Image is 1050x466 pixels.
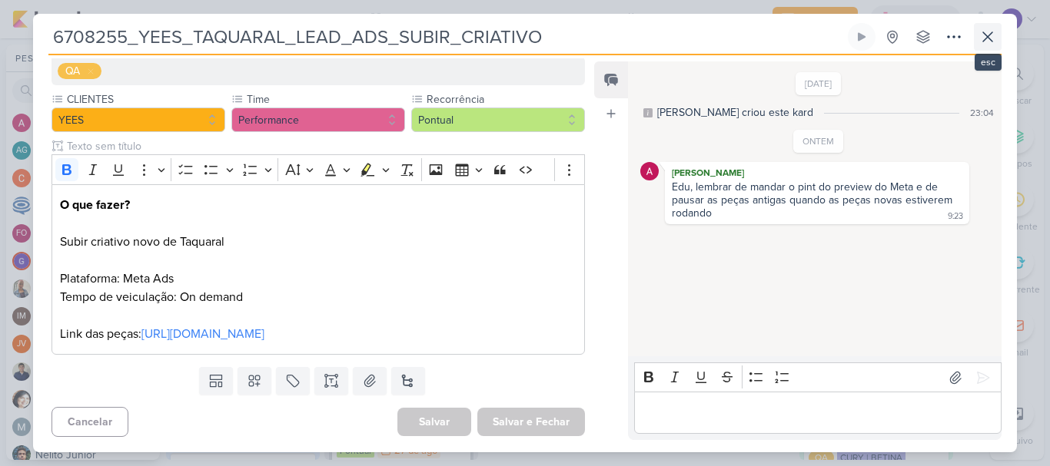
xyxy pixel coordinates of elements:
div: Editor toolbar [52,154,585,184]
a: [URL][DOMAIN_NAME] [141,326,264,342]
img: Alessandra Gomes [640,162,659,180]
label: Recorrência [425,91,585,107]
p: Tempo de veiculação: On demand Link das peças: [60,288,577,343]
div: Ligar relógio [856,31,868,43]
div: 9:23 [948,210,963,223]
div: [PERSON_NAME] [668,165,966,180]
div: Editor toolbar [634,362,1002,392]
div: 23:04 [970,106,994,120]
button: Performance [231,107,405,132]
label: CLIENTES [65,91,225,107]
input: Kard Sem Título [48,23,845,51]
div: esc [975,54,1002,71]
p: Subir criativo novo de Taquaral Plataforma: Meta Ads [60,196,577,288]
button: Cancelar [52,407,128,437]
button: Pontual [411,107,585,132]
strong: O que fazer? [60,197,130,213]
label: Time [245,91,405,107]
input: Texto sem título [64,138,585,154]
div: Editor editing area: main [634,392,1002,434]
div: Edu, lembrar de mandar o pint do preview do Meta e de pausar as peças antigas quando as peças nov... [672,180,955,220]
div: QA [65,63,80,79]
div: Editor editing area: main [52,184,585,355]
button: YEES [52,107,225,132]
div: [PERSON_NAME] criou este kard [657,104,813,121]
